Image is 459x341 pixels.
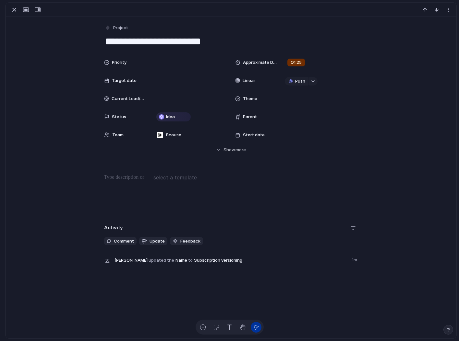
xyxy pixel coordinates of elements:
[166,114,175,120] span: Idea
[243,59,277,66] span: Approximate Delivery Time
[103,23,130,33] button: Project
[112,96,146,102] span: Current Lead/Main Responsible
[112,132,124,138] span: Team
[285,77,308,85] button: Push
[188,257,193,264] span: to
[113,25,128,31] span: Project
[150,238,165,244] span: Update
[243,114,257,120] span: Parent
[223,147,235,153] span: Show
[112,59,127,66] span: Priority
[153,174,197,181] span: select a template
[114,238,134,244] span: Comment
[236,147,246,153] span: more
[104,224,123,232] h2: Activity
[295,78,305,85] span: Push
[170,237,203,245] button: Feedback
[152,173,198,182] button: select a template
[166,132,181,138] span: Bcause
[112,77,137,84] span: Target date
[243,132,265,138] span: Start date
[115,256,348,265] span: Name Subscription versioning
[104,237,137,245] button: Comment
[180,238,200,244] span: Feedback
[115,257,148,264] span: [PERSON_NAME]
[352,256,358,263] span: 1m
[243,96,257,102] span: Theme
[149,257,174,264] span: updated the
[139,237,167,245] button: Update
[291,59,302,66] span: Q1 25
[104,144,358,156] button: Showmore
[112,114,126,120] span: Status
[243,77,255,84] span: Linear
